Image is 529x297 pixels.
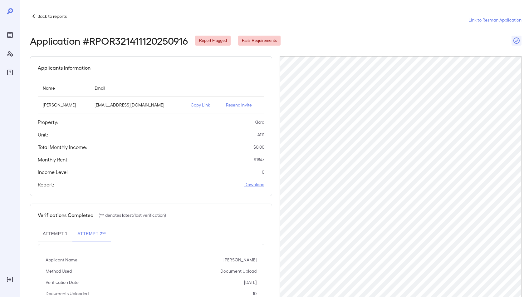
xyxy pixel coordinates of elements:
[191,102,216,108] p: Copy Link
[38,156,69,163] h5: Monthly Rent:
[99,212,166,218] p: (** denotes latest/last verification)
[38,131,48,138] h5: Unit:
[5,67,15,77] div: FAQ
[244,181,264,188] a: Download
[43,102,85,108] p: [PERSON_NAME]
[5,275,15,285] div: Log Out
[5,49,15,59] div: Manage Users
[38,143,87,151] h5: Total Monthly Income:
[254,156,264,163] p: $ 1847
[254,119,264,125] p: Klara
[38,79,264,113] table: simple table
[46,257,77,263] p: Applicant Name
[257,131,264,138] p: 4111
[38,64,91,72] h5: Applicants Information
[252,290,257,297] p: 10
[226,102,259,108] p: Resend Invite
[195,38,231,44] span: Report Flagged
[90,79,185,97] th: Email
[38,79,90,97] th: Name
[468,17,522,23] a: Link to Resman Application
[38,181,54,188] h5: Report:
[253,144,264,150] p: $ 0.00
[46,268,72,274] p: Method Used
[38,211,94,219] h5: Verifications Completed
[512,36,522,46] button: Close Report
[38,168,69,176] h5: Income Level:
[46,290,89,297] p: Documents Uploaded
[244,279,257,285] p: [DATE]
[238,38,281,44] span: Fails Requirements
[30,35,188,46] h2: Application # RPOR321411120250916
[220,268,257,274] p: Document Upload
[5,30,15,40] div: Reports
[72,226,111,241] button: Attempt 2**
[38,226,72,241] button: Attempt 1
[37,13,67,19] p: Back to reports
[38,118,58,126] h5: Property:
[46,279,79,285] p: Verification Date
[262,169,264,175] p: 0
[223,257,257,263] p: [PERSON_NAME]
[95,102,180,108] p: [EMAIL_ADDRESS][DOMAIN_NAME]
